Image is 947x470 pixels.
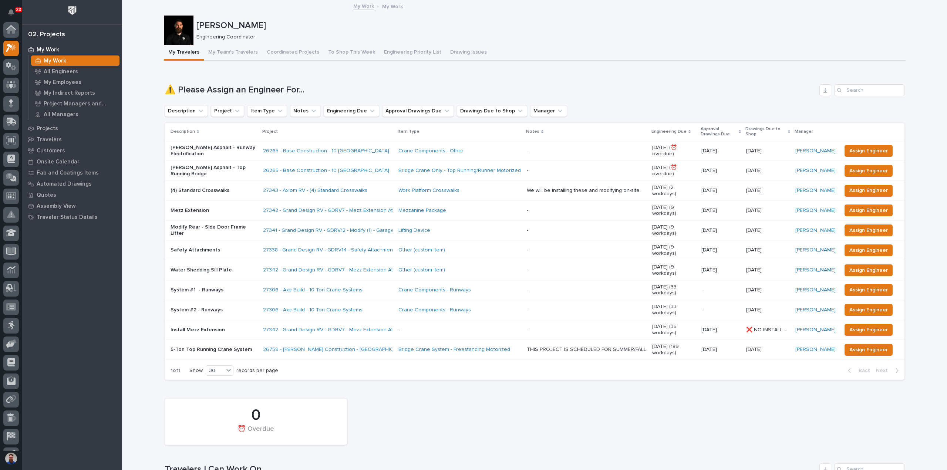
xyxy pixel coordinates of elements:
p: - [701,307,741,313]
a: 27342 - Grand Design RV - GDRV7 - Mezz Extension At Overhead Door [263,327,432,333]
tr: Safety Attachments27338 - Grand Design RV - GDRV14 - Safety Attachments For Tent Vacuum Other (cu... [165,240,904,260]
p: [DATE] [701,346,741,353]
button: Next [873,367,904,374]
p: Approval Drawings Due [701,125,737,139]
img: Workspace Logo [65,4,79,17]
p: - [398,327,521,333]
a: Projects [22,123,122,134]
tr: Install Mezz Extension27342 - Grand Design RV - GDRV7 - Mezz Extension At Overhead Door -- [DATE]... [165,320,904,340]
span: Assign Engineer [849,186,888,195]
p: My Work [37,47,59,53]
button: Notifications [3,4,19,20]
p: [DATE] [746,246,763,253]
p: Traveler Status Details [37,214,98,221]
p: [DATE] [746,186,763,194]
tr: System #2 - Runways27306 - Axe Build - 10 Ton Crane Systems Crane Components - Runways - [DATE] (... [165,300,904,320]
div: - [527,207,528,214]
tr: System #1 - Runways27306 - Axe Build - 10 Ton Crane Systems Crane Components - Runways - [DATE] (... [165,280,904,300]
p: [PERSON_NAME] Asphalt - Top Running Bridge [171,165,257,177]
span: Assign Engineer [849,146,888,155]
button: To Shop This Week [324,45,380,61]
p: [DATE] [746,166,763,174]
button: Assign Engineer [845,244,893,256]
a: [PERSON_NAME] [795,327,836,333]
p: Notes [526,128,539,136]
div: THIS PROJECT IS SCHEDULED FOR SUMMER/FALL OF 2026 [527,346,646,353]
a: Work Platform Crosswalks [398,187,459,194]
p: [DATE] (9 workdays) [652,224,695,237]
p: [DATE] [746,146,763,154]
a: Crane Components - Runways [398,287,471,293]
p: [DATE] (33 workdays) [652,284,695,297]
p: [PERSON_NAME] [196,20,903,31]
tr: 5-Ton Top Running Crane System26759 - [PERSON_NAME] Construction - [GEOGRAPHIC_DATA] Department 5... [165,340,904,360]
p: Safety Attachments [171,247,257,253]
a: My Indirect Reports [28,88,122,98]
p: My Work [382,2,403,10]
p: Engineering Coordinator [196,34,900,40]
p: Projects [37,125,58,132]
p: [DATE] [746,266,763,273]
span: Assign Engineer [849,266,888,275]
p: [DATE] (33 workdays) [652,304,695,316]
button: Drawings Due to Shop [457,105,527,117]
a: Lifting Device [398,227,430,234]
div: - [527,148,528,154]
p: All Managers [44,111,78,118]
p: All Engineers [44,68,78,75]
a: Project Managers and Engineers [28,98,122,109]
a: Mezzanine Package [398,207,446,214]
a: 26759 - [PERSON_NAME] Construction - [GEOGRAPHIC_DATA] Department 5T Bridge Crane [263,346,481,353]
a: Quotes [22,189,122,200]
p: [DATE] [746,206,763,214]
a: 26265 - Base Construction - 10 [GEOGRAPHIC_DATA] [263,148,389,154]
p: Quotes [37,192,56,199]
p: [DATE] [701,207,741,214]
a: Bridge Crane System - Freestanding Motorized [398,346,510,353]
div: - [527,247,528,253]
div: ⏰ Overdue [177,425,334,441]
p: [DATE] (⏰ overdue) [652,165,695,177]
p: My Work [44,58,66,64]
a: [PERSON_NAME] [795,346,836,353]
a: All Engineers [28,66,122,77]
p: Engineering Due [651,128,687,136]
a: My Work [22,44,122,55]
a: Onsite Calendar [22,156,122,167]
button: Assign Engineer [845,324,893,336]
tr: Mezz Extension27342 - Grand Design RV - GDRV7 - Mezz Extension At Overhead Door Mezzanine Package... [165,200,904,220]
a: Fab and Coatings Items [22,167,122,178]
a: Automated Drawings [22,178,122,189]
p: Modify Rear - Side Door Frame Lifter [171,224,257,237]
span: Assign Engineer [849,246,888,255]
span: Assign Engineer [849,325,888,334]
p: [DATE] (9 workdays) [652,264,695,277]
button: Coordinated Projects [262,45,324,61]
p: [DATE] [701,148,741,154]
button: Assign Engineer [845,145,893,157]
p: Water Shedding Sill Plate [171,267,257,273]
button: Notes [290,105,321,117]
a: Crane Components - Other [398,148,464,154]
div: - [527,168,528,174]
button: Assign Engineer [845,204,893,216]
button: Description [165,105,208,117]
button: Assign Engineer [845,165,893,177]
button: Drawing Issues [446,45,491,61]
span: Assign Engineer [849,166,888,175]
button: Manager [530,105,567,117]
button: Back [842,367,873,374]
span: Next [876,367,892,374]
p: Mezz Extension [171,207,257,214]
div: - [527,307,528,313]
a: My Work [28,55,122,66]
p: [DATE] (2 workdays) [652,185,695,197]
div: 02. Projects [28,31,65,39]
a: 26265 - Base Construction - 10 [GEOGRAPHIC_DATA] [263,168,389,174]
button: Assign Engineer [845,344,893,356]
div: Notifications23 [9,9,19,21]
button: users-avatar [3,451,19,466]
a: [PERSON_NAME] [795,187,836,194]
p: Fab and Coatings Items [37,170,99,176]
p: Travelers [37,136,62,143]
